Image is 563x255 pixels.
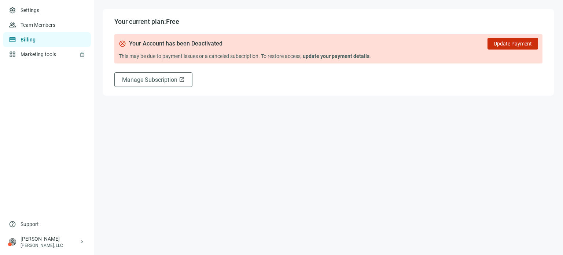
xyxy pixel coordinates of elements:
span: Manage Subscription [122,76,177,83]
span: Update Payment [494,41,532,47]
span: open_in_new [179,77,185,83]
span: Support [21,221,39,228]
a: Team Members [21,22,55,28]
div: [PERSON_NAME] [21,235,79,243]
a: Billing [21,37,36,43]
b: update your payment details [303,53,369,59]
span: person [9,238,16,245]
span: keyboard_arrow_right [79,239,85,245]
p: This may be due to payment issues or a canceled subscription. To restore access, . [119,52,538,60]
button: Manage Subscriptionopen_in_new [114,72,192,87]
span: help [9,221,16,228]
span: cancel [119,40,126,47]
span: lock [79,51,85,57]
button: Update Payment [487,38,538,50]
div: [PERSON_NAME], LLC [21,243,79,248]
a: Settings [21,7,39,13]
span: Your Account has been Deactivated [129,40,222,47]
p: Your current plan: Free [114,18,542,25]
